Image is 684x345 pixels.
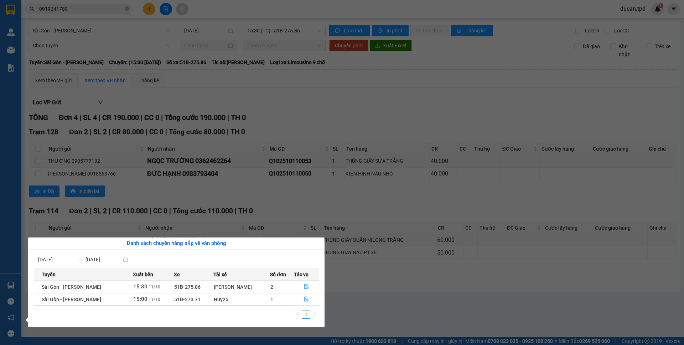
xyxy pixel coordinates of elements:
[2,52,63,57] strong: N.nhận:
[2,46,48,52] strong: N.gửi:
[77,257,83,262] span: swap-right
[270,284,273,290] span: 2
[42,271,56,278] span: Tuyến
[20,52,63,57] span: PHƯƠNG CMND:
[85,256,121,263] input: Đến ngày
[77,257,83,262] span: to
[133,296,147,302] span: 15:00
[66,3,78,9] span: 17:01
[133,271,153,278] span: Xuất bến
[31,9,77,17] strong: CTY XE KHÁCH
[295,312,300,316] span: left
[149,284,160,289] span: 11/10
[13,3,51,9] span: Q102510110015
[174,297,201,302] span: 51B-273.71
[302,310,310,318] a: 1
[40,26,69,31] span: 0907696988
[304,297,309,302] span: file-done
[16,46,48,52] span: UYÊN CMND:
[2,18,54,26] strong: THIÊN PHÁT ĐẠT
[293,310,302,319] li: Previous Page
[294,271,309,278] span: Tác vụ
[174,271,180,278] span: Xe
[10,26,29,31] span: Quận 10
[304,284,309,290] span: file-done
[310,310,319,319] li: Next Page
[294,281,318,293] button: file-done
[38,256,74,263] input: Từ ngày
[293,310,302,319] button: left
[79,3,94,9] span: [DATE]
[270,297,273,302] span: 1
[310,310,319,319] button: right
[133,283,147,290] span: 15:30
[270,271,286,278] span: Số đơn
[214,296,270,303] div: Huy25
[2,26,69,31] strong: VP: SĐT:
[302,310,310,319] li: 1
[312,312,317,316] span: right
[213,271,227,278] span: Tài xế
[34,239,319,248] div: Danh sách chuyến hàng sắp về văn phòng
[20,31,76,39] span: PHIẾU GIAO HÀNG
[214,283,270,291] div: [PERSON_NAME]
[174,284,201,290] span: 51B-275.86
[149,297,160,302] span: 11/10
[42,284,101,290] span: Sài Gòn - [PERSON_NAME]
[294,294,318,305] button: file-done
[42,297,101,302] span: Sài Gòn - [PERSON_NAME]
